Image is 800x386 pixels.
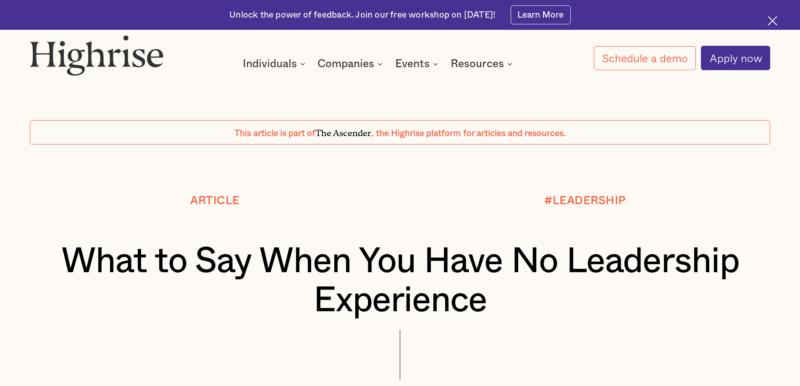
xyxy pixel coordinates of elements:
[768,16,777,26] img: Cross icon
[61,242,740,320] h1: What to Say When You Have No Leadership Experience
[371,129,566,138] span: , the Highrise platform for articles and resources.
[317,59,385,69] div: Companies
[544,194,626,207] div: #LEADERSHIP
[317,59,374,69] div: Companies
[594,46,696,70] a: Schedule a demo
[395,59,430,69] div: Events
[190,194,240,207] div: Article
[243,59,297,69] div: Individuals
[701,46,770,70] a: Apply now
[451,59,504,69] div: Resources
[229,9,496,21] div: Unlock the power of feedback. Join our free workshop on [DATE]!
[395,59,441,69] div: Events
[511,5,571,24] a: Learn More
[243,59,308,69] div: Individuals
[30,35,163,75] img: Highrise logo
[234,129,315,138] span: This article is part of
[315,126,371,136] span: The Ascender
[451,59,515,69] div: Resources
